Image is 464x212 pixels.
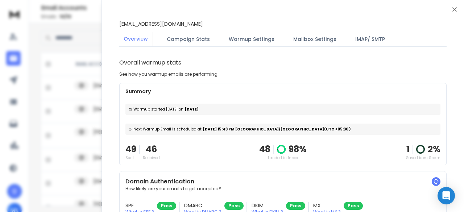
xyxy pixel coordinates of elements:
[286,202,305,210] div: Pass
[119,71,217,77] p: See how you warmup emails are performing
[344,202,363,210] div: Pass
[133,126,202,132] span: Next Warmup Email is scheduled at
[259,155,307,161] p: Landed in Inbox
[143,144,160,155] p: 46
[125,144,136,155] p: 49
[143,155,160,161] p: Received
[406,155,440,161] p: Saved from Spam
[125,104,440,115] div: [DATE]
[125,155,136,161] p: Sent
[438,187,455,204] div: Open Intercom Messenger
[157,202,176,210] div: Pass
[313,202,341,209] h3: MX
[119,31,152,47] button: Overview
[289,144,307,155] p: 98 %
[133,107,183,112] span: Warmup started [DATE] on
[224,31,279,47] button: Warmup Settings
[184,202,221,209] h3: DMARC
[119,58,181,67] h1: Overall warmup stats
[125,88,440,95] p: Summary
[259,144,270,155] p: 48
[125,202,154,209] h3: SPF
[351,31,389,47] button: IMAP/ SMTP
[406,143,410,155] strong: 1
[125,177,440,186] h2: Domain Authentication
[428,144,440,155] p: 2 %
[125,124,440,135] div: [DATE] 15:43 PM [GEOGRAPHIC_DATA]/[GEOGRAPHIC_DATA] (UTC +05:30 )
[119,20,203,28] p: [EMAIL_ADDRESS][DOMAIN_NAME]
[252,202,283,209] h3: DKIM
[125,186,440,192] p: How likely are your emails to get accepted?
[289,31,341,47] button: Mailbox Settings
[162,31,214,47] button: Campaign Stats
[224,202,244,210] div: Pass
